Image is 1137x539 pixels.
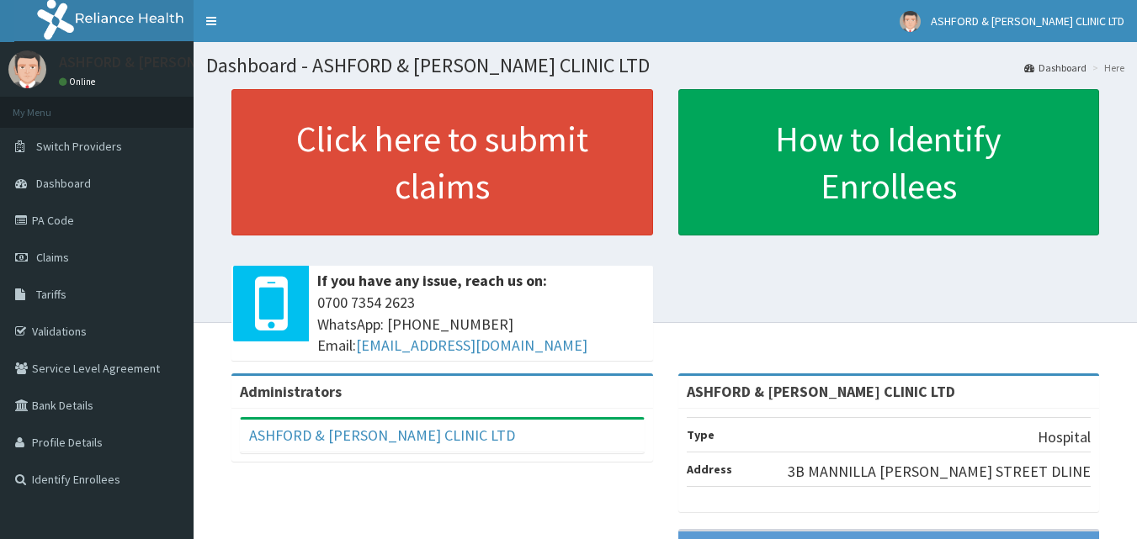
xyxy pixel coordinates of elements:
[36,176,91,191] span: Dashboard
[317,292,645,357] span: 0700 7354 2623 WhatsApp: [PHONE_NUMBER] Email:
[1024,61,1087,75] a: Dashboard
[240,382,342,401] b: Administrators
[678,89,1100,235] a: How to Identify Enrollees
[249,425,515,445] a: ASHFORD & [PERSON_NAME] CLINIC LTD
[687,382,955,401] strong: ASHFORD & [PERSON_NAME] CLINIC LTD
[206,55,1124,77] h1: Dashboard - ASHFORD & [PERSON_NAME] CLINIC LTD
[1088,61,1124,75] li: Here
[931,13,1124,29] span: ASHFORD & [PERSON_NAME] CLINIC LTD
[317,271,547,290] b: If you have any issue, reach us on:
[36,139,122,154] span: Switch Providers
[231,89,653,235] a: Click here to submit claims
[687,427,715,442] b: Type
[59,76,99,87] a: Online
[36,287,66,302] span: Tariffs
[687,462,732,477] b: Address
[36,250,69,265] span: Claims
[788,461,1091,483] p: 3B MANNILLA [PERSON_NAME] STREET DLINE
[59,55,322,70] p: ASHFORD & [PERSON_NAME] CLINIC LTD
[1038,426,1091,448] p: Hospital
[8,50,46,88] img: User Image
[900,11,921,32] img: User Image
[356,336,587,355] a: [EMAIL_ADDRESS][DOMAIN_NAME]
